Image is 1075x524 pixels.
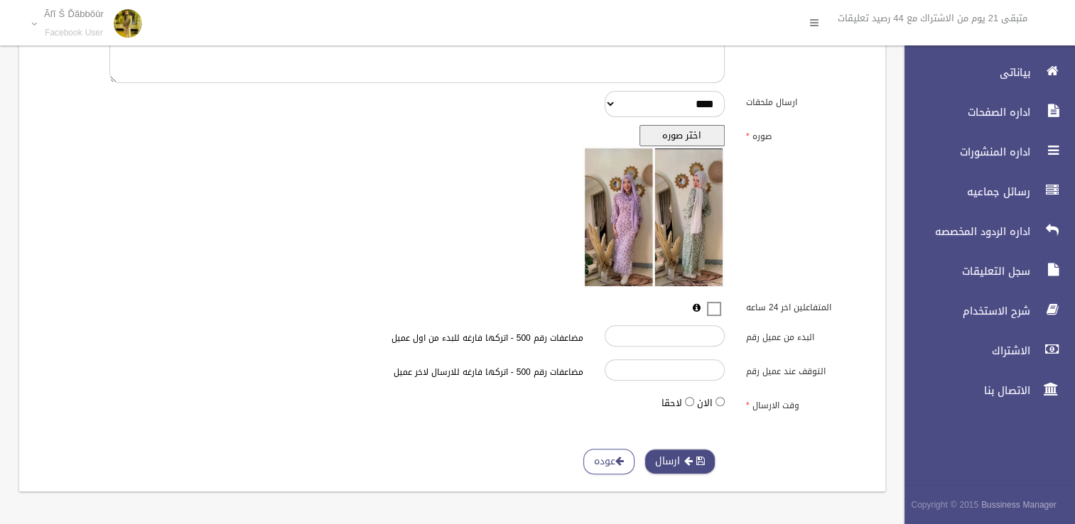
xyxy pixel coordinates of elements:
[735,359,877,379] label: التوقف عند عميل رقم
[892,136,1075,168] a: اداره المنشورات
[892,335,1075,366] a: الاشتراك
[892,57,1075,88] a: بياناتى
[583,146,725,288] img: معاينه الصوره
[735,91,877,111] label: ارسال ملحقات
[639,125,725,146] button: اختر صوره
[892,295,1075,327] a: شرح الاستخدام
[892,344,1035,358] span: الاشتراك
[644,449,715,475] button: ارسال
[661,395,682,412] label: لاحقا
[697,395,713,412] label: الان
[735,125,877,145] label: صوره
[892,256,1075,287] a: سجل التعليقات
[892,216,1075,247] a: اداره الردود المخصصه
[892,97,1075,128] a: اداره الصفحات
[911,497,978,513] span: Copyright © 2015
[583,449,634,475] a: عوده
[892,224,1035,239] span: اداره الردود المخصصه
[892,304,1035,318] span: شرح الاستخدام
[892,383,1035,398] span: الاتصال بنا
[892,185,1035,199] span: رسائل جماعيه
[44,9,104,19] p: Ãľĩ Š Ďãbbŏûr
[735,296,877,316] label: المتفاعلين اخر 24 ساعه
[251,334,583,343] h6: مضاعفات رقم 500 - اتركها فارغه للبدء من اول عميل
[892,264,1035,278] span: سجل التعليقات
[735,394,877,414] label: وقت الارسال
[892,375,1075,406] a: الاتصال بنا
[892,145,1035,159] span: اداره المنشورات
[735,325,877,345] label: البدء من عميل رقم
[892,65,1035,80] span: بياناتى
[251,368,583,377] h6: مضاعفات رقم 500 - اتركها فارغه للارسال لاخر عميل
[981,497,1057,513] strong: Bussiness Manager
[44,28,104,38] small: Facebook User
[892,105,1035,119] span: اداره الصفحات
[892,176,1075,207] a: رسائل جماعيه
